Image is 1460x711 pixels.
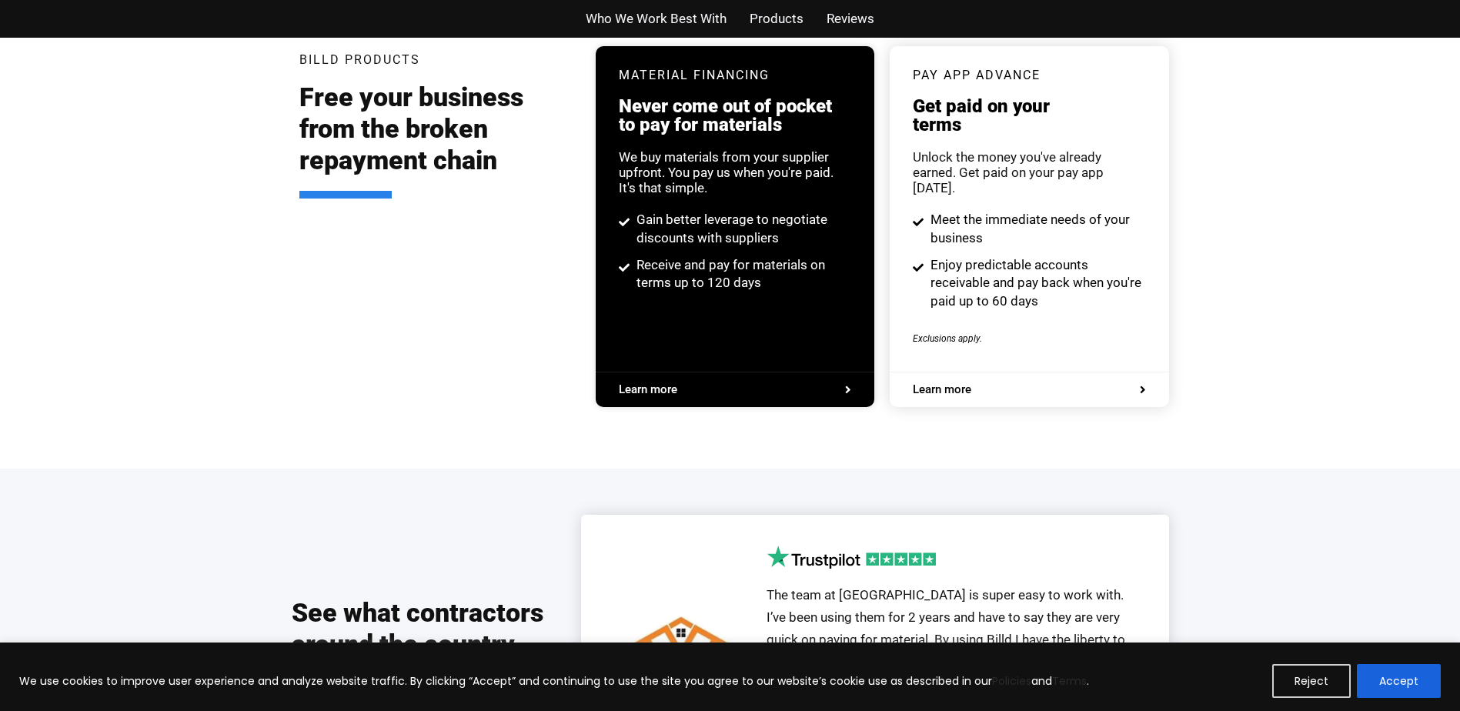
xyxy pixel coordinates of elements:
[767,587,1125,692] span: The team at [GEOGRAPHIC_DATA] is super easy to work with. I’ve been using them for 2 years and ha...
[913,149,1145,195] div: Unlock the money you've already earned. Get paid on your pay app [DATE].
[619,69,851,82] h3: Material Financing
[1357,664,1441,698] button: Accept
[586,8,727,30] a: Who We Work Best With
[619,384,851,396] a: Learn more
[913,333,982,344] span: Exclusions apply.
[927,211,1146,248] span: Meet the immediate needs of your business
[927,256,1146,311] span: Enjoy predictable accounts receivable and pay back when you're paid up to 60 days
[299,54,420,66] h3: Billd Products
[992,673,1031,689] a: Policies
[19,672,1089,690] p: We use cookies to improve user experience and analyze website traffic. By clicking “Accept” and c...
[913,384,1145,396] a: Learn more
[750,8,804,30] a: Products
[913,69,1145,82] h3: pay app advance
[619,384,677,396] span: Learn more
[913,384,971,396] span: Learn more
[913,97,1145,134] h3: Get paid on your terms
[619,97,851,134] h3: Never come out of pocket to pay for materials
[1052,673,1087,689] a: Terms
[633,211,852,248] span: Gain better leverage to negotiate discounts with suppliers
[827,8,874,30] a: Reviews
[299,82,573,199] h2: Free your business from the broken repayment chain
[633,256,852,293] span: Receive and pay for materials on terms up to 120 days
[1272,664,1351,698] button: Reject
[619,149,851,195] div: We buy materials from your supplier upfront. You pay us when you're paid. It's that simple.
